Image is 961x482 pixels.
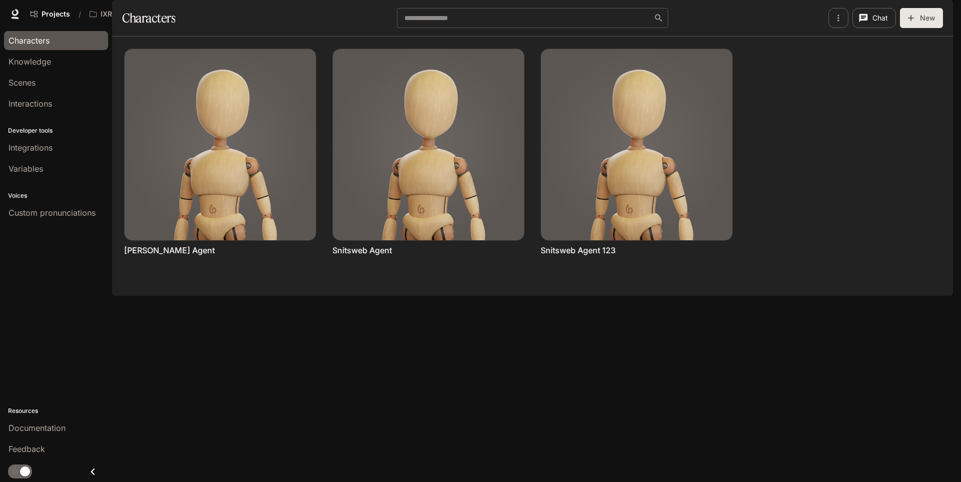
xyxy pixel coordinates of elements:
img: Snitsweb Agent 123 [541,49,732,240]
a: Go to projects [26,4,75,24]
button: Open workspace menu [85,4,163,24]
img: Ivan Agent [125,49,316,240]
button: Chat [852,8,896,28]
button: New [900,8,943,28]
h1: Characters [122,8,175,28]
a: Snitsweb Agent 123 [541,245,616,256]
a: Snitsweb Agent [332,245,392,256]
span: Projects [42,10,70,19]
a: [PERSON_NAME] Agent [124,245,215,256]
div: / [75,9,85,20]
img: Snitsweb Agent [333,49,524,240]
p: IXR_AI_DEMO [101,10,147,19]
